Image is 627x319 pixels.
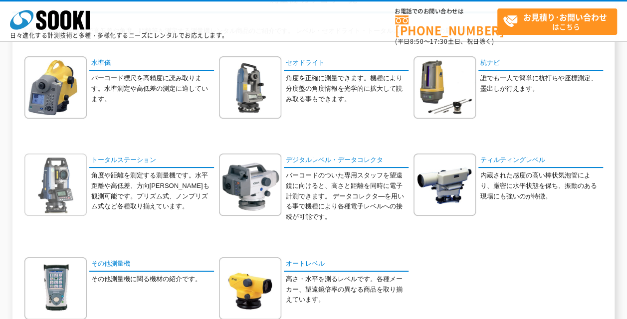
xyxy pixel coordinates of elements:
[478,154,603,168] a: ティルティングレベル
[91,274,214,285] p: その他測量機に関る機材の紹介です。
[478,56,603,71] a: 杭ナビ
[219,56,281,119] img: セオドライト
[10,32,228,38] p: 日々進化する計測技術と多種・多様化するニーズにレンタルでお応えします。
[91,73,214,104] p: バーコード標尺を高精度に読み取ります。水準測定や高低差の測定に適しています。
[89,56,214,71] a: 水準儀
[89,257,214,272] a: その他測量機
[497,8,617,35] a: お見積り･お問い合わせはこちら
[286,274,409,305] p: 高さ・水平を測るレベルです。各種メーカー、望遠鏡倍率の異なる商品を取り揃えています。
[91,170,214,212] p: 角度や距離を測定する測量機です。水平距離や高低差、方向[PERSON_NAME]も観測可能です。プリズム式、ノンプリズム式など各種取り揃えています。
[286,170,409,222] p: バーコードのついた専用スタッフを望遠鏡に向けると、高さと距離を同時に電子計測できます。 データコレクタ―を用いる事で機種により各種電子レベルへの接続が可能です。
[395,15,497,36] a: [PHONE_NUMBER]
[414,154,476,216] img: ティルティングレベル
[395,8,497,14] span: お電話でのお問い合わせは
[24,154,87,216] img: トータルステーション
[414,56,476,119] img: 杭ナビ
[395,37,494,46] span: (平日 ～ 土日、祝日除く)
[219,154,281,216] img: デジタルレベル・データコレクタ
[480,73,603,94] p: 誰でも一人で簡単に杭打ちや座標測定、墨出しが行えます。
[284,56,409,71] a: セオドライト
[24,56,87,119] img: 水準儀
[503,9,617,34] span: はこちら
[410,37,424,46] span: 8:50
[523,11,607,23] strong: お見積り･お問い合わせ
[284,257,409,272] a: オートレベル
[89,154,214,168] a: トータルステーション
[480,170,603,201] p: 内蔵された感度の高い棒状気泡管により、厳密に水平状態を保ち、振動のある現場にも強いのが特徴。
[286,73,409,104] p: 角度を正確に測量できます。機種により分度盤の角度情報を光学的に拡大して読み取る事もできます。
[430,37,448,46] span: 17:30
[284,154,409,168] a: デジタルレベル・データコレクタ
